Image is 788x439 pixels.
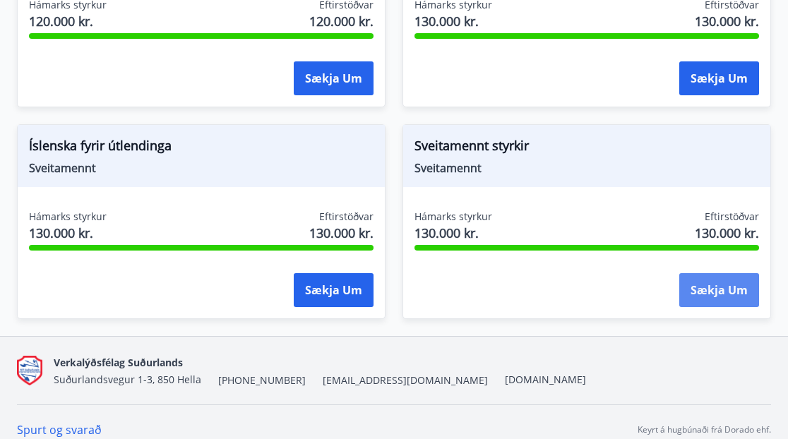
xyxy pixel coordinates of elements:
button: Sækja um [294,61,374,95]
span: [PHONE_NUMBER] [218,373,306,387]
a: [DOMAIN_NAME] [505,373,586,386]
span: 130.000 kr. [414,12,492,30]
span: 120.000 kr. [309,12,374,30]
span: 130.000 kr. [695,12,759,30]
span: Suðurlandsvegur 1-3, 850 Hella [54,373,201,386]
span: Eftirstöðvar [705,210,759,224]
a: Spurt og svarað [17,422,102,438]
span: Hámarks styrkur [29,210,107,224]
span: 130.000 kr. [414,224,492,242]
span: Sveitamennt styrkir [414,136,759,160]
span: Sveitamennt [414,160,759,176]
span: 130.000 kr. [695,224,759,242]
span: 130.000 kr. [309,224,374,242]
span: 120.000 kr. [29,12,107,30]
p: Keyrt á hugbúnaði frá Dorado ehf. [638,423,771,436]
button: Sækja um [679,273,759,307]
button: Sækja um [294,273,374,307]
button: Sækja um [679,61,759,95]
img: Q9do5ZaFAFhn9lajViqaa6OIrJ2A2A46lF7VsacK.png [17,356,42,386]
span: Eftirstöðvar [319,210,374,224]
span: Sveitamennt [29,160,374,176]
span: Íslenska fyrir útlendinga [29,136,374,160]
span: Hámarks styrkur [414,210,492,224]
span: [EMAIL_ADDRESS][DOMAIN_NAME] [323,373,488,387]
span: Verkalýðsfélag Suðurlands [54,356,183,369]
span: 130.000 kr. [29,224,107,242]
